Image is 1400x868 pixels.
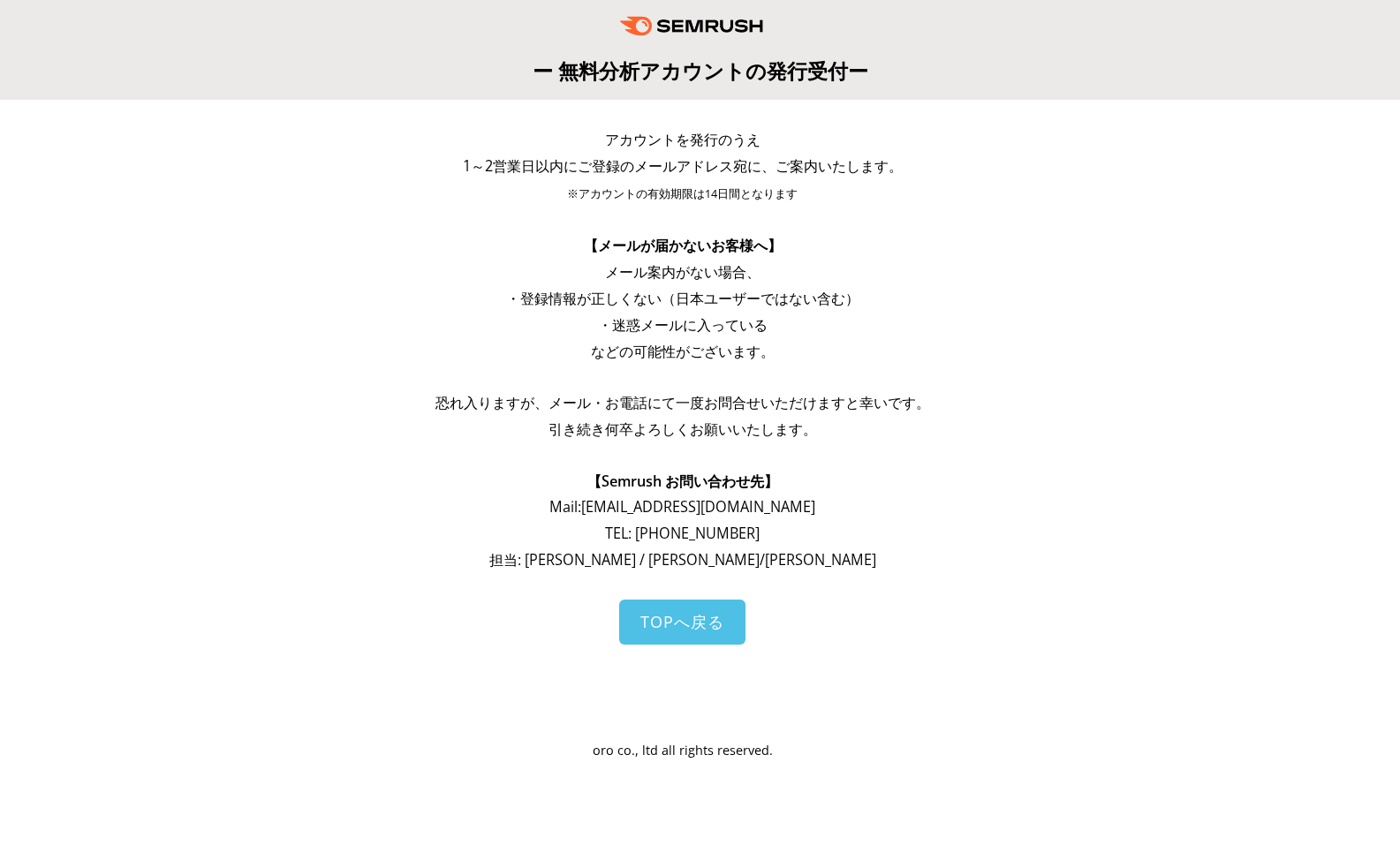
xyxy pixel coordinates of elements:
span: 【Semrush お問い合わせ先】 [587,472,778,491]
span: ・登録情報が正しくない（日本ユーザーではない含む） [506,289,859,308]
span: 【メールが届かないお客様へ】 [584,236,782,255]
span: ※アカウントの有効期限は14日間となります [567,186,798,201]
span: 1～2営業日以内にご登録のメールアドレス宛に、ご案内いたします。 [463,156,903,176]
span: oro co., ltd all rights reserved. [593,742,773,759]
span: メール案内がない場合、 [605,262,761,282]
span: 担当: [PERSON_NAME] / [PERSON_NAME]/[PERSON_NAME] [489,550,876,570]
span: 引き続き何卒よろしくお願いいたします。 [549,419,817,439]
span: ・迷惑メールに入っている [598,315,768,335]
span: 恐れ入りますが、メール・お電話にて一度お問合せいただけますと幸いです。 [435,393,930,412]
span: TOPへ戻る [640,611,724,632]
a: TOPへ戻る [619,600,745,645]
span: Mail: [EMAIL_ADDRESS][DOMAIN_NAME] [549,497,815,517]
span: アカウントを発行のうえ [605,130,761,149]
span: TEL: [PHONE_NUMBER] [605,524,760,543]
span: ー 無料分析アカウントの発行受付ー [533,57,868,85]
span: などの可能性がございます。 [591,342,775,361]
